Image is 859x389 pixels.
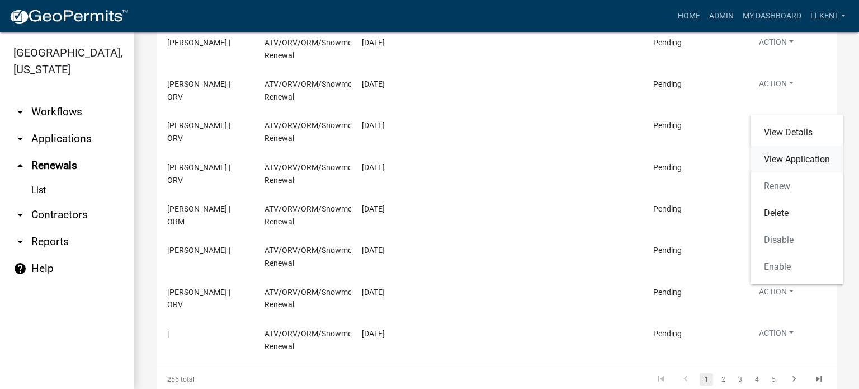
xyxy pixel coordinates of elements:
[653,329,682,338] span: Pending
[808,373,829,386] a: go to last page
[675,373,696,386] a: go to previous page
[265,329,364,351] span: ATV/ORV/ORM/Snowmobile Renewal
[765,370,782,389] li: page 5
[13,235,27,249] i: arrow_drop_down
[705,6,738,27] a: Admin
[13,132,27,146] i: arrow_drop_down
[265,288,364,310] span: ATV/ORV/ORM/Snowmobile Renewal
[715,370,731,389] li: page 2
[751,115,843,285] div: Action
[362,288,385,297] span: 10/6/2025
[738,6,806,27] a: My Dashboard
[751,200,843,227] a: Delete
[265,204,364,226] span: ATV/ORV/ORM/Snowmobile Renewal
[167,246,230,255] span: Kevin Orman |
[750,327,803,344] button: Action
[167,121,230,143] span: Eric Beal | ORV
[653,204,682,213] span: Pending
[751,146,843,173] a: View Application
[653,38,682,47] span: Pending
[653,79,682,88] span: Pending
[13,208,27,222] i: arrow_drop_down
[265,121,364,143] span: ATV/ORV/ORM/Snowmobile Renewal
[362,204,385,213] span: 10/6/2025
[673,6,705,27] a: Home
[13,262,27,275] i: help
[750,78,803,94] button: Action
[167,38,230,47] span: William Steele |
[653,121,682,130] span: Pending
[653,288,682,297] span: Pending
[750,373,763,386] a: 4
[362,121,385,130] span: 10/6/2025
[716,373,730,386] a: 2
[265,38,364,60] span: ATV/ORV/ORM/Snowmobile Renewal
[698,370,715,389] li: page 1
[362,246,385,255] span: 10/6/2025
[700,373,713,386] a: 1
[167,204,230,226] span: REBECCA E SCHWARTZ | ORM
[265,163,364,185] span: ATV/ORV/ORM/Snowmobile Renewal
[653,163,682,172] span: Pending
[362,79,385,88] span: 10/7/2025
[806,6,850,27] a: llkent
[650,373,672,386] a: go to first page
[13,159,27,172] i: arrow_drop_up
[751,119,843,146] a: View Details
[750,286,803,302] button: Action
[733,373,747,386] a: 3
[748,370,765,389] li: page 4
[731,370,748,389] li: page 3
[767,373,780,386] a: 5
[653,246,682,255] span: Pending
[362,38,385,47] span: 10/7/2025
[13,105,27,119] i: arrow_drop_down
[167,79,230,101] span: Robert Arendt | ORV
[265,79,364,101] span: ATV/ORV/ORM/Snowmobile Renewal
[362,329,385,338] span: 10/6/2025
[265,246,364,268] span: ATV/ORV/ORM/Snowmobile Renewal
[167,163,230,185] span: Nathan Bissell | ORV
[362,163,385,172] span: 10/6/2025
[750,36,803,53] button: Action
[784,373,805,386] a: go to next page
[167,288,230,310] span: Robert Pilcher | ORV
[167,329,169,338] span: |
